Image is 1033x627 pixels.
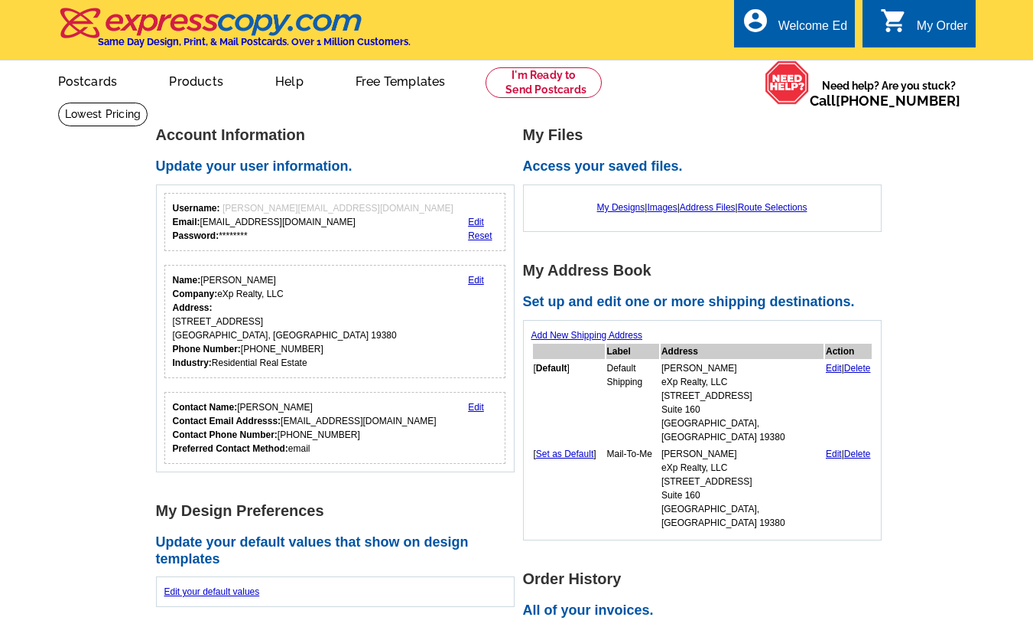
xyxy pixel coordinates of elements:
td: Mail-To-Me [606,446,659,531]
strong: Preferred Contact Method: [173,443,288,454]
h2: Update your default values that show on design templates [156,534,523,567]
h1: Account Information [156,127,523,143]
a: Edit your default values [164,586,260,597]
span: [PERSON_NAME][EMAIL_ADDRESS][DOMAIN_NAME] [223,203,453,214]
a: Edit [826,363,842,374]
h2: Set up and edit one or more shipping destinations. [523,294,890,311]
a: My Designs [597,202,645,213]
h1: My Address Book [523,263,890,279]
a: Address Files [680,202,736,213]
a: Help [251,62,328,98]
a: Free Templates [331,62,470,98]
a: Same Day Design, Print, & Mail Postcards. Over 1 Million Customers. [58,18,411,47]
strong: Email: [173,217,200,227]
th: Address [661,344,823,359]
th: Action [825,344,872,359]
h2: Access your saved files. [523,158,890,175]
span: Call [810,93,960,109]
a: Images [647,202,677,213]
h2: Update your user information. [156,158,523,175]
td: | [825,361,872,445]
strong: Company: [173,289,218,299]
a: shopping_cart My Order [880,17,968,36]
td: Default Shipping [606,361,659,445]
h1: My Design Preferences [156,503,523,519]
td: [ ] [533,361,605,445]
a: Edit [826,449,842,459]
a: Edit [468,217,484,227]
div: Your login information. [164,193,506,251]
div: My Order [917,19,968,41]
strong: Password: [173,230,219,241]
strong: Industry: [173,358,212,368]
strong: Name: [173,275,201,286]
strong: Phone Number: [173,344,241,354]
div: Your personal details. [164,265,506,378]
strong: Address: [173,302,213,313]
a: Postcards [34,62,142,98]
td: | [825,446,872,531]
div: [PERSON_NAME] [EMAIL_ADDRESS][DOMAIN_NAME] [PHONE_NUMBER] email [173,400,437,456]
b: Default [536,363,567,374]
i: shopping_cart [880,7,908,34]
h4: Same Day Design, Print, & Mail Postcards. Over 1 Million Customers. [98,36,411,47]
a: Products [145,62,248,98]
h2: All of your invoices. [523,603,890,619]
h1: My Files [523,127,890,143]
a: Delete [844,449,871,459]
a: Delete [844,363,871,374]
div: Who should we contact regarding order issues? [164,392,506,464]
img: help [765,60,810,105]
a: Set as Default [536,449,593,459]
span: Need help? Are you stuck? [810,78,968,109]
h1: Order History [523,571,890,587]
a: Route Selections [738,202,807,213]
a: [PHONE_NUMBER] [836,93,960,109]
div: | | | [531,193,873,222]
strong: Contact Name: [173,402,238,413]
strong: Contact Email Addresss: [173,416,281,426]
td: [PERSON_NAME] eXp Realty, LLC [STREET_ADDRESS] Suite 160 [GEOGRAPHIC_DATA], [GEOGRAPHIC_DATA] 19380 [661,361,823,445]
a: Add New Shipping Address [531,330,642,341]
a: Edit [468,402,484,413]
div: [PERSON_NAME] eXp Realty, LLC [STREET_ADDRESS] [GEOGRAPHIC_DATA], [GEOGRAPHIC_DATA] 19380 [PHONE_... [173,273,397,370]
td: [ ] [533,446,605,531]
td: [PERSON_NAME] eXp Realty, LLC [STREET_ADDRESS] Suite 160 [GEOGRAPHIC_DATA], [GEOGRAPHIC_DATA] 19380 [661,446,823,531]
a: Edit [468,275,484,286]
strong: Username: [173,203,220,214]
i: account_circle [742,7,769,34]
div: Welcome Ed [778,19,847,41]
th: Label [606,344,659,359]
strong: Contact Phone Number: [173,429,278,440]
a: Reset [468,230,492,241]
